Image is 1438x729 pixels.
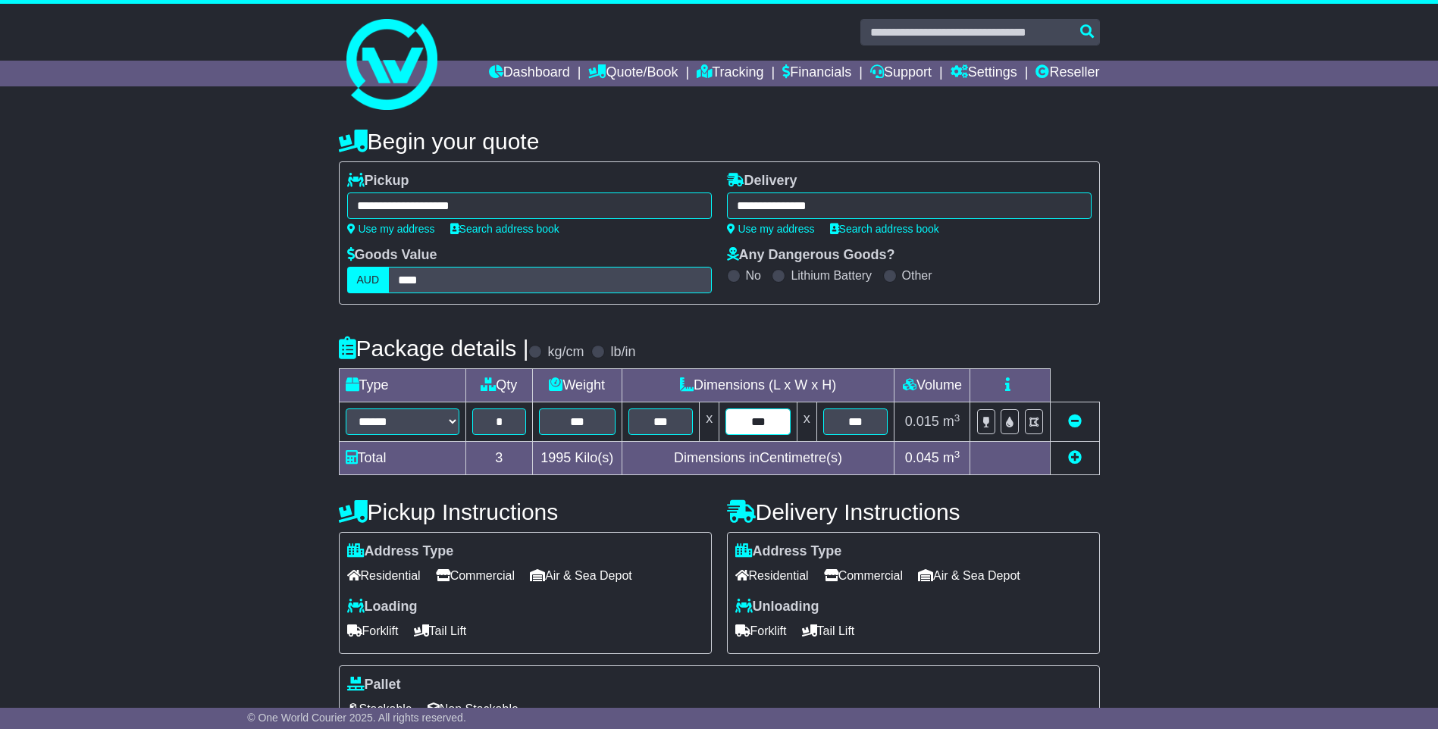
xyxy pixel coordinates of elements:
a: Reseller [1035,61,1099,86]
label: AUD [347,267,390,293]
a: Remove this item [1068,414,1082,429]
a: Settings [951,61,1017,86]
span: Residential [347,564,421,587]
td: Dimensions (L x W x H) [622,369,894,402]
a: Search address book [830,223,939,235]
span: 1995 [540,450,571,465]
label: No [746,268,761,283]
span: m [943,450,960,465]
td: Type [339,369,465,402]
a: Support [870,61,932,86]
h4: Package details | [339,336,529,361]
label: Delivery [727,173,797,189]
span: Stackable [347,697,412,721]
span: Tail Lift [802,619,855,643]
a: Use my address [727,223,815,235]
a: Dashboard [489,61,570,86]
span: Forklift [735,619,787,643]
span: m [943,414,960,429]
a: Use my address [347,223,435,235]
a: Add new item [1068,450,1082,465]
label: Unloading [735,599,819,615]
label: kg/cm [547,344,584,361]
label: Pickup [347,173,409,189]
td: Total [339,442,465,475]
a: Financials [782,61,851,86]
sup: 3 [954,449,960,460]
td: Weight [532,369,622,402]
span: Non Stackable [428,697,518,721]
span: Residential [735,564,809,587]
h4: Pickup Instructions [339,499,712,524]
span: Commercial [824,564,903,587]
label: Loading [347,599,418,615]
label: Pallet [347,677,401,693]
a: Search address book [450,223,559,235]
label: Lithium Battery [791,268,872,283]
span: Commercial [436,564,515,587]
label: Other [902,268,932,283]
td: 3 [465,442,532,475]
h4: Begin your quote [339,129,1100,154]
span: © One World Courier 2025. All rights reserved. [247,712,466,724]
td: Qty [465,369,532,402]
label: Address Type [735,543,842,560]
a: Quote/Book [588,61,678,86]
label: Goods Value [347,247,437,264]
span: 0.045 [905,450,939,465]
span: Air & Sea Depot [918,564,1020,587]
td: x [700,402,719,442]
label: Address Type [347,543,454,560]
span: 0.015 [905,414,939,429]
td: x [797,402,816,442]
sup: 3 [954,412,960,424]
label: Any Dangerous Goods? [727,247,895,264]
td: Kilo(s) [532,442,622,475]
span: Air & Sea Depot [530,564,632,587]
span: Forklift [347,619,399,643]
td: Volume [894,369,970,402]
a: Tracking [697,61,763,86]
h4: Delivery Instructions [727,499,1100,524]
td: Dimensions in Centimetre(s) [622,442,894,475]
span: Tail Lift [414,619,467,643]
label: lb/in [610,344,635,361]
